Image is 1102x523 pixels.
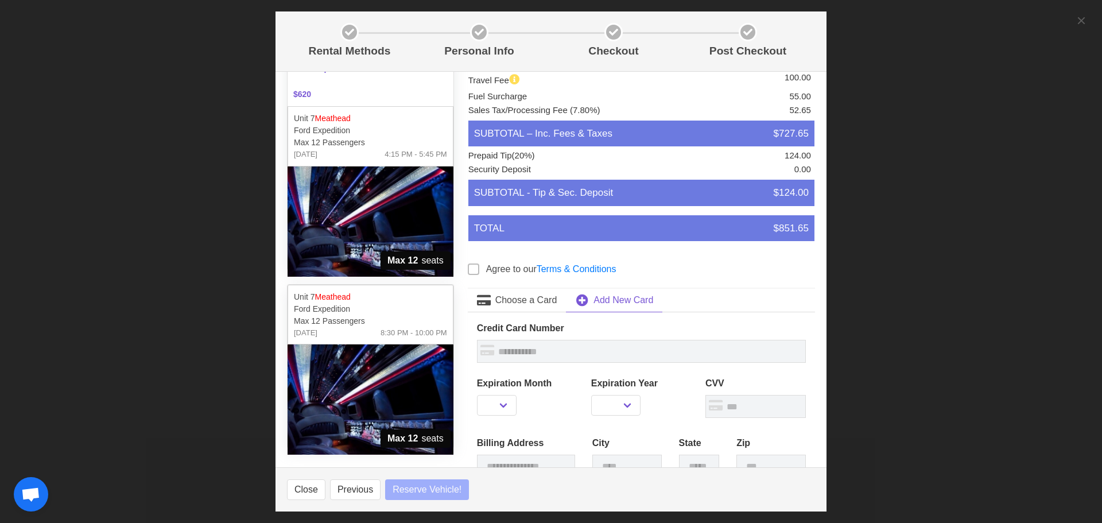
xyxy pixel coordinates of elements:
p: Post Checkout [685,43,810,60]
label: Zip [736,436,806,450]
span: [DATE] [294,327,317,339]
p: Checkout [551,43,676,60]
span: $727.65 [774,126,809,141]
li: SUBTOTAL - Tip & Sec. Deposit [468,180,814,206]
p: Rental Methods [292,43,408,60]
span: [DATE] [294,149,317,160]
label: State [679,436,720,450]
span: $851.65 [774,221,809,236]
label: Expiration Month [477,377,577,390]
label: Expiration Year [591,377,692,390]
label: Agree to our [486,262,616,276]
div: Open chat [14,477,48,512]
span: Meathead [315,114,351,123]
p: Max 12 Passengers [294,137,447,149]
strong: Max 12 [387,254,418,268]
span: seats [381,251,451,270]
p: Max 12 Passengers [294,315,447,327]
label: City [592,436,662,450]
li: Security Deposit [468,163,649,177]
p: Unit 7 [294,113,447,125]
button: Close [287,479,325,500]
p: Personal Info [417,43,542,60]
li: Prepaid Tip [468,149,649,163]
span: 4:15 PM - 5:45 PM [385,149,447,160]
li: Sales Tax/Processing Fee (7.80%) [468,104,649,118]
span: seats [381,429,451,448]
span: (20%) [512,150,535,160]
span: 8:30 PM - 10:00 PM [381,327,447,339]
img: 07%2002.jpg [288,344,453,455]
li: 52.65 [648,104,811,118]
span: Choose a Card [495,293,557,307]
label: CVV [705,377,806,390]
span: Meathead [315,292,351,301]
li: Fuel Surcharge [468,90,649,104]
li: 100.00 [648,71,811,87]
li: 55.00 [648,90,811,104]
button: Reserve Vehicle! [385,479,469,500]
p: Ford Expedition [294,303,447,315]
button: Previous [330,479,381,500]
li: 124.00 [648,149,811,163]
span: Reserve Vehicle! [393,483,461,497]
a: Terms & Conditions [537,264,616,274]
p: Unit 7 [294,291,447,303]
label: Billing Address [477,436,575,450]
img: 07%2002.jpg [288,166,453,277]
b: $620 [293,90,311,99]
p: Ford Expedition [294,125,447,137]
li: 0.00 [648,163,811,177]
li: TOTAL [468,215,814,242]
li: SUBTOTAL – Inc. Fees & Taxes [468,121,814,147]
span: $124.00 [774,185,809,200]
li: Travel Fee [468,71,649,87]
strong: Max 12 [387,432,418,445]
span: Add New Card [593,293,653,307]
label: Credit Card Number [477,321,806,335]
